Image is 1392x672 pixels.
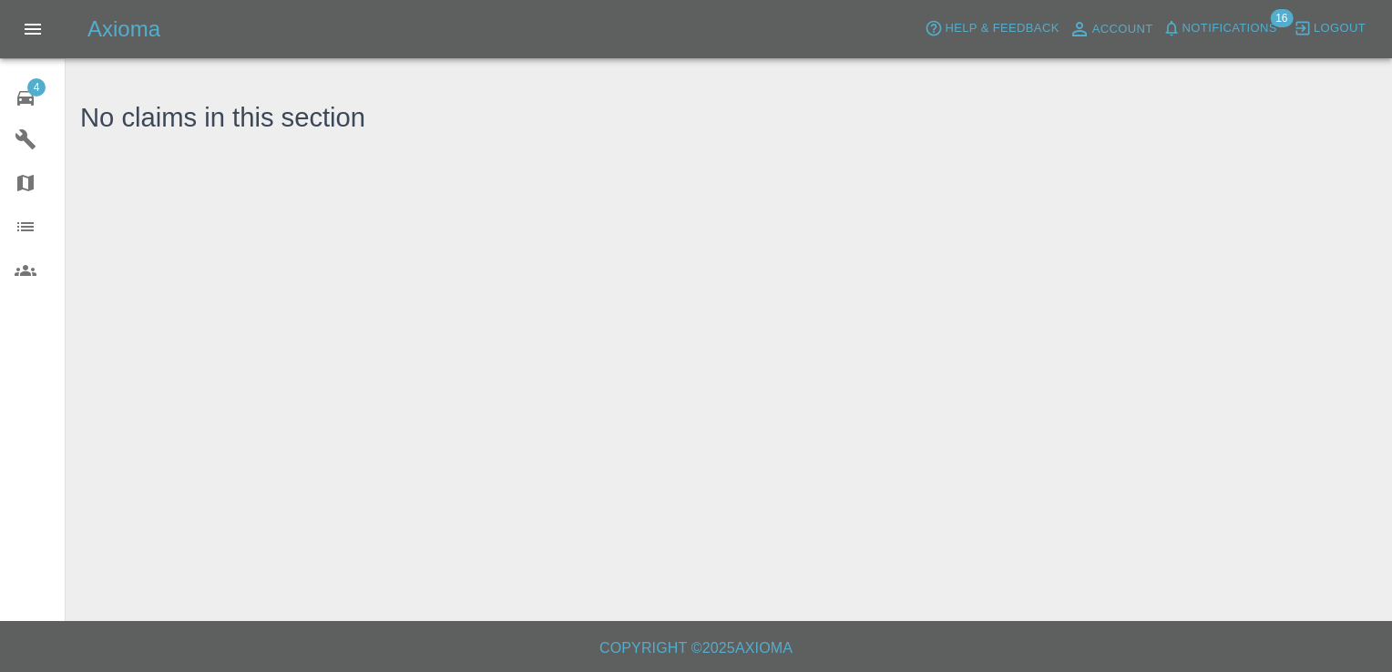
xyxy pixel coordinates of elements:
h3: No claims in this section [80,98,365,138]
span: 4 [27,78,46,97]
span: Notifications [1182,18,1277,39]
span: Logout [1314,18,1366,39]
button: Open drawer [11,7,55,51]
span: Account [1092,19,1153,40]
button: Notifications [1158,15,1282,43]
h6: Copyright © 2025 Axioma [15,636,1377,661]
a: Account [1064,15,1158,44]
button: Logout [1289,15,1370,43]
button: Help & Feedback [920,15,1063,43]
h5: Axioma [87,15,160,44]
span: 16 [1270,9,1293,27]
span: Help & Feedback [945,18,1059,39]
